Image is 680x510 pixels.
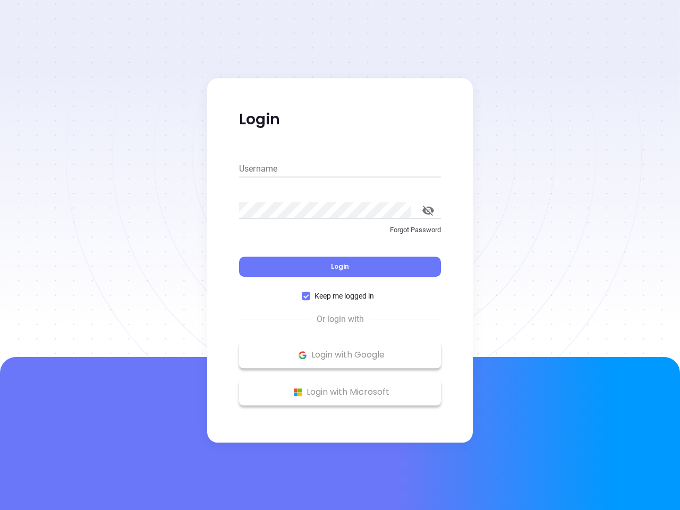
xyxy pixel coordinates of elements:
span: Or login with [311,313,369,326]
span: Keep me logged in [310,290,378,302]
a: Forgot Password [239,225,441,244]
button: Microsoft Logo Login with Microsoft [239,379,441,405]
span: Login [331,262,349,271]
p: Login with Google [244,347,436,363]
img: Microsoft Logo [291,386,304,399]
p: Forgot Password [239,225,441,235]
button: Login [239,257,441,277]
p: Login with Microsoft [244,384,436,400]
button: Google Logo Login with Google [239,342,441,368]
img: Google Logo [296,348,309,362]
button: toggle password visibility [415,198,441,223]
p: Login [239,110,441,129]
